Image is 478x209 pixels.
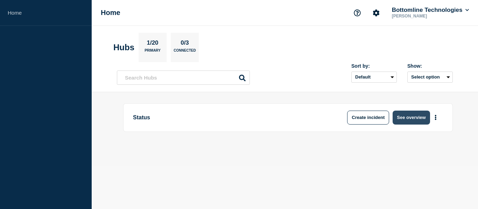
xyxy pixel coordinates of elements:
[117,70,250,85] input: Search Hubs
[369,6,384,20] button: Account settings
[351,63,397,69] div: Sort by:
[144,39,161,48] p: 1/20
[391,14,463,18] p: [PERSON_NAME]
[431,111,440,124] button: More actions
[407,72,453,83] button: Select option
[347,111,389,125] button: Create incident
[407,63,453,69] div: Show:
[145,48,161,56] p: Primary
[391,7,470,14] button: Bottomline Technologies
[113,43,134,52] h2: Hubs
[351,72,397,83] select: Sort by
[101,9,120,17] h1: Home
[178,39,192,48] p: 0/3
[350,6,365,20] button: Support
[133,111,326,125] p: Status
[393,111,430,125] button: See overview
[174,48,196,56] p: Connected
